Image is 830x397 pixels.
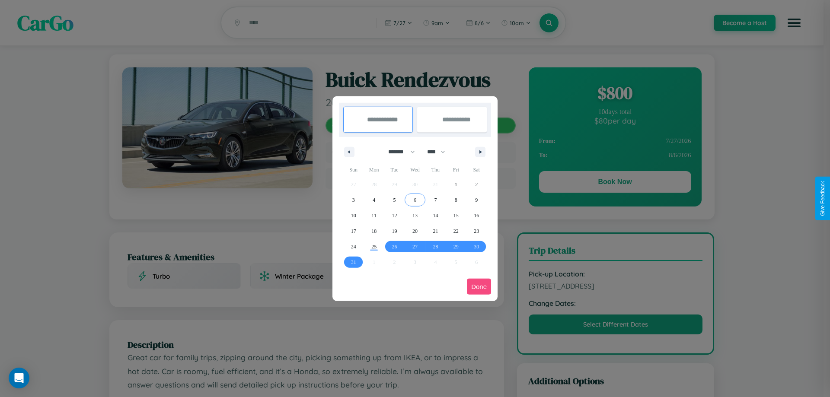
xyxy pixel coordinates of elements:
span: 10 [351,208,356,223]
span: 21 [433,223,438,239]
button: 11 [364,208,384,223]
span: Sun [343,163,364,177]
span: Mon [364,163,384,177]
span: 19 [392,223,397,239]
span: 3 [352,192,355,208]
span: 20 [412,223,418,239]
button: 3 [343,192,364,208]
span: 13 [412,208,418,223]
div: Open Intercom Messenger [9,368,29,388]
span: 18 [371,223,377,239]
span: 12 [392,208,397,223]
span: 4 [373,192,375,208]
button: 22 [446,223,466,239]
button: Done [467,279,491,295]
button: 29 [446,239,466,254]
span: 22 [453,223,459,239]
button: 15 [446,208,466,223]
span: 8 [455,192,457,208]
button: 9 [466,192,487,208]
span: 14 [433,208,438,223]
span: 1 [455,177,457,192]
span: 9 [475,192,478,208]
span: 7 [434,192,437,208]
button: 13 [405,208,425,223]
span: 24 [351,239,356,254]
button: 30 [466,239,487,254]
span: Tue [384,163,405,177]
div: Give Feedback [820,181,826,216]
button: 16 [466,208,487,223]
span: 16 [474,208,479,223]
button: 28 [425,239,446,254]
span: 11 [371,208,377,223]
span: 15 [453,208,459,223]
span: 5 [393,192,396,208]
button: 8 [446,192,466,208]
span: 6 [414,192,416,208]
button: 10 [343,208,364,223]
button: 20 [405,223,425,239]
button: 5 [384,192,405,208]
button: 19 [384,223,405,239]
span: 31 [351,254,356,270]
button: 2 [466,177,487,192]
span: 25 [371,239,377,254]
button: 4 [364,192,384,208]
span: Wed [405,163,425,177]
button: 14 [425,208,446,223]
button: 27 [405,239,425,254]
span: Sat [466,163,487,177]
button: 18 [364,223,384,239]
button: 12 [384,208,405,223]
span: 30 [474,239,479,254]
button: 31 [343,254,364,270]
span: 17 [351,223,356,239]
button: 17 [343,223,364,239]
span: 27 [412,239,418,254]
span: 29 [453,239,459,254]
span: 26 [392,239,397,254]
button: 25 [364,239,384,254]
button: 7 [425,192,446,208]
button: 21 [425,223,446,239]
span: 23 [474,223,479,239]
button: 24 [343,239,364,254]
span: 28 [433,239,438,254]
span: Thu [425,163,446,177]
button: 26 [384,239,405,254]
button: 23 [466,223,487,239]
span: 2 [475,177,478,192]
button: 1 [446,177,466,192]
button: 6 [405,192,425,208]
span: Fri [446,163,466,177]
